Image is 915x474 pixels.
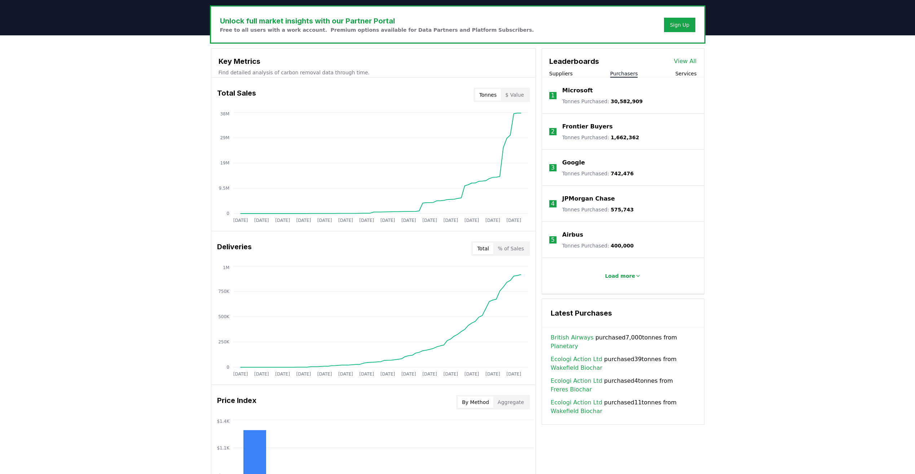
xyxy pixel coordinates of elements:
tspan: [DATE] [464,372,479,377]
h3: Unlock full market insights with our Partner Portal [220,16,534,26]
p: 3 [551,163,555,172]
tspan: [DATE] [506,218,521,223]
tspan: 38M [220,111,229,117]
a: Ecologi Action Ltd [551,377,602,385]
tspan: 250K [218,339,230,344]
tspan: [DATE] [380,218,395,223]
h3: Price Index [217,395,256,409]
tspan: [DATE] [338,218,353,223]
tspan: [DATE] [464,218,479,223]
a: View All [674,57,697,66]
tspan: 19M [220,161,229,166]
tspan: [DATE] [485,372,500,377]
tspan: [DATE] [254,218,269,223]
tspan: 0 [226,365,229,370]
tspan: 9.5M [219,186,229,191]
tspan: [DATE] [275,372,290,377]
a: Sign Up [670,21,689,28]
p: 4 [551,199,555,208]
button: Sign Up [664,18,695,32]
p: 1 [551,91,555,100]
span: purchased 7,000 tonnes from [551,333,695,351]
tspan: [DATE] [485,218,500,223]
button: Tonnes [475,89,501,101]
span: 30,582,909 [611,98,643,104]
a: Ecologi Action Ltd [551,398,602,407]
h3: Latest Purchases [551,308,695,319]
span: 575,743 [611,207,634,212]
tspan: 500K [218,314,230,319]
tspan: [DATE] [233,218,248,223]
tspan: 29M [220,135,229,140]
p: Tonnes Purchased : [562,206,634,213]
tspan: [DATE] [443,372,458,377]
tspan: [DATE] [317,218,332,223]
a: JPMorgan Chase [562,194,615,203]
span: 400,000 [611,243,634,249]
p: Find detailed analysis of carbon removal data through time. [219,69,528,76]
button: Purchasers [610,70,638,77]
tspan: 0 [226,211,229,216]
span: purchased 39 tonnes from [551,355,695,372]
h3: Deliveries [217,241,252,256]
tspan: [DATE] [443,218,458,223]
a: Airbus [562,231,583,239]
span: 1,662,362 [611,135,639,140]
h3: Total Sales [217,88,256,102]
tspan: 1M [223,265,229,270]
tspan: 750K [218,289,230,294]
tspan: [DATE] [401,218,416,223]
tspan: [DATE] [422,372,437,377]
tspan: [DATE] [254,372,269,377]
p: 2 [551,127,555,136]
a: Freres Biochar [551,385,592,394]
h3: Leaderboards [549,56,599,67]
tspan: [DATE] [296,218,311,223]
tspan: [DATE] [233,372,248,377]
p: Tonnes Purchased : [562,170,634,177]
p: Free to all users with a work account. Premium options available for Data Partners and Platform S... [220,26,534,34]
p: 5 [551,236,555,244]
a: Wakefield Biochar [551,407,602,416]
a: British Airways [551,333,594,342]
button: Suppliers [549,70,573,77]
a: Wakefield Biochar [551,364,602,372]
tspan: [DATE] [506,372,521,377]
tspan: [DATE] [359,218,374,223]
tspan: [DATE] [359,372,374,377]
tspan: [DATE] [380,372,395,377]
a: Microsoft [562,86,593,95]
span: purchased 11 tonnes from [551,398,695,416]
button: Aggregate [493,396,528,408]
tspan: $1.1K [217,446,230,451]
tspan: [DATE] [401,372,416,377]
span: 742,476 [611,171,634,176]
button: Load more [599,269,647,283]
p: Load more [605,272,635,280]
p: Tonnes Purchased : [562,242,634,249]
button: By Method [458,396,493,408]
a: Google [562,158,585,167]
tspan: [DATE] [296,372,311,377]
tspan: $1.4K [217,419,230,424]
button: Services [675,70,696,77]
span: purchased 4 tonnes from [551,377,695,394]
button: Total [473,243,493,254]
p: Tonnes Purchased : [562,98,643,105]
tspan: [DATE] [338,372,353,377]
h3: Key Metrics [219,56,528,67]
a: Planetary [551,342,578,351]
a: Ecologi Action Ltd [551,355,602,364]
a: Frontier Buyers [562,122,613,131]
p: Tonnes Purchased : [562,134,639,141]
tspan: [DATE] [317,372,332,377]
tspan: [DATE] [422,218,437,223]
button: % of Sales [493,243,528,254]
button: $ Value [501,89,528,101]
